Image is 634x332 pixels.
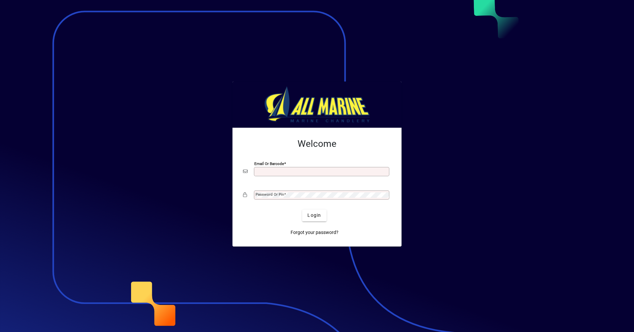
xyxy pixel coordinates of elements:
[307,212,321,219] span: Login
[288,227,341,239] a: Forgot your password?
[291,229,338,236] span: Forgot your password?
[254,161,284,166] mat-label: Email or Barcode
[256,192,284,197] mat-label: Password or Pin
[302,210,326,221] button: Login
[243,138,391,149] h2: Welcome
